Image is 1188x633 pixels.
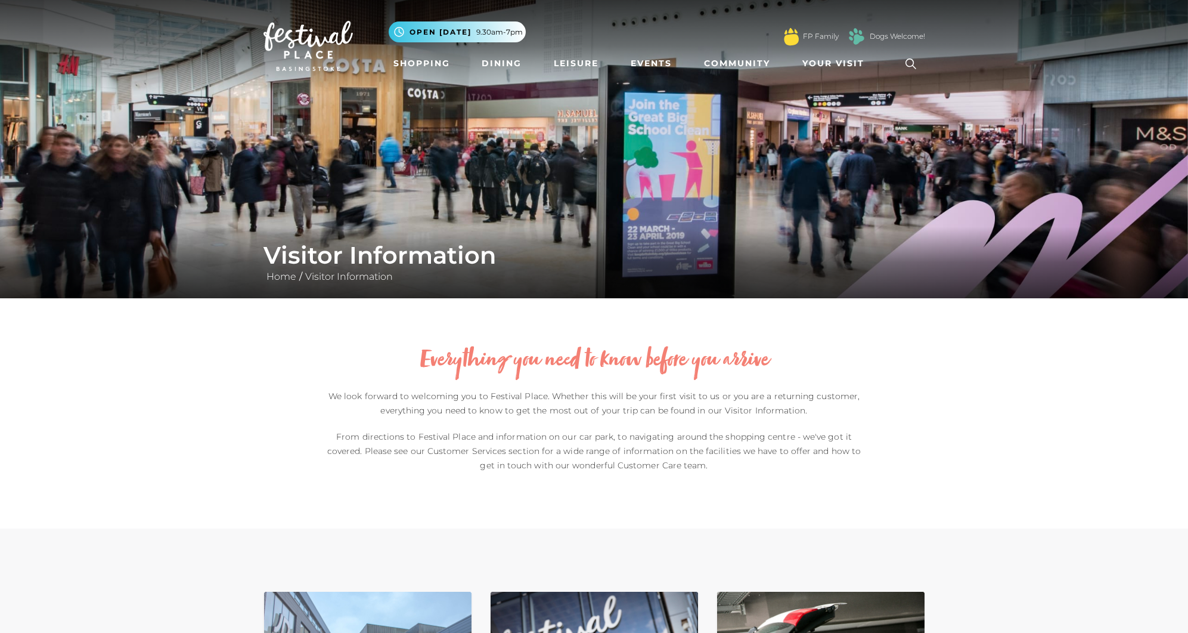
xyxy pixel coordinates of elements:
a: Events [626,53,677,75]
p: We look forward to welcoming you to Festival Place. Whether this will be your first visit to us o... [320,389,868,418]
div: / [255,241,934,284]
a: Visitor Information [302,271,396,282]
h1: Visitor Information [263,241,925,270]
a: Dogs Welcome! [870,31,925,42]
p: From directions to Festival Place and information on our car park, to navigating around the shopp... [320,430,868,473]
a: Leisure [549,53,603,75]
h2: Everything you need to know before you arrive [320,347,868,374]
a: Dining [477,53,526,75]
a: FP Family [803,31,839,42]
a: Your Visit [798,53,875,75]
a: Shopping [389,53,455,75]
span: Your Visit [802,57,864,70]
a: Community [699,53,775,75]
button: Open [DATE] 9.30am-7pm [389,21,526,42]
a: Home [263,271,299,282]
img: Festival Place Logo [263,21,353,71]
span: 9.30am-7pm [476,27,523,38]
span: Open [DATE] [410,27,472,38]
